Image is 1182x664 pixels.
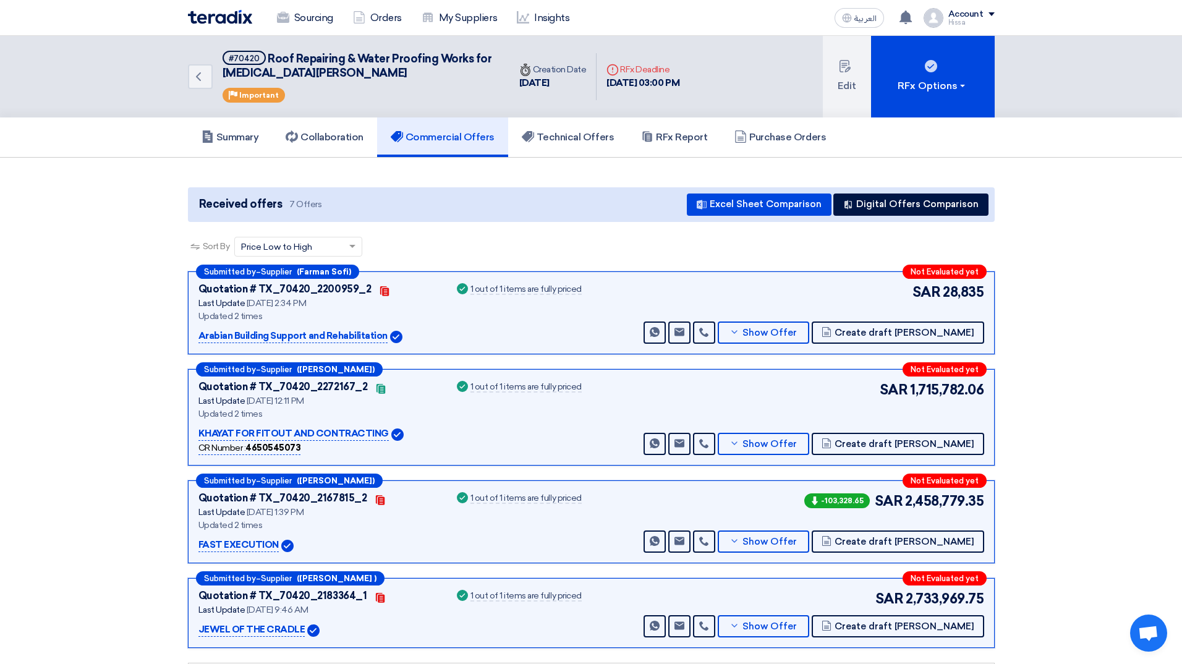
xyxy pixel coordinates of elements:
div: RFx Options [898,79,967,93]
button: Create draft [PERSON_NAME] [812,615,984,637]
span: Submitted by [204,365,256,373]
span: Sort By [203,240,230,253]
a: My Suppliers [412,4,507,32]
div: Account [948,9,984,20]
span: 2,458,779.35 [905,491,984,511]
div: Creation Date [519,63,587,76]
p: KHAYAT FOR FITOUT AND CONTRACTING [198,427,389,441]
p: FAST EXECUTION [198,538,279,553]
span: Supplier [261,574,292,582]
span: Not Evaluated yet [911,365,979,373]
a: Sourcing [267,4,343,32]
span: SAR [875,491,903,511]
div: Updated 2 times [198,310,440,323]
div: – [196,265,359,279]
button: Excel Sheet Comparison [687,194,831,216]
h5: Purchase Orders [734,131,826,143]
a: RFx Report [627,117,721,157]
span: Important [239,91,279,100]
b: (Farman Sofi) [297,268,351,276]
div: 1 out of 1 items are fully priced [470,285,582,295]
span: SAR [880,380,908,400]
a: Technical Offers [508,117,627,157]
span: Supplier [261,365,292,373]
b: ([PERSON_NAME] ) [297,574,376,582]
div: Hissa [948,19,995,26]
span: SAR [875,589,904,609]
button: RFx Options [871,36,995,117]
div: 1 out of 1 items are fully priced [470,383,582,393]
img: Teradix logo [188,10,252,24]
div: Quotation # TX_70420_2200959_2 [198,282,372,297]
img: Verified Account [390,331,402,343]
div: 1 out of 1 items are fully priced [470,494,582,504]
div: – [196,474,383,488]
img: Verified Account [281,540,294,552]
span: Create draft [PERSON_NAME] [835,537,974,547]
span: Show Offer [742,328,797,338]
b: 4650545073 [245,443,300,453]
a: Purchase Orders [721,117,840,157]
span: Submitted by [204,268,256,276]
span: [DATE] 1:39 PM [247,507,304,517]
div: RFx Deadline [606,63,679,76]
span: Not Evaluated yet [911,574,979,582]
span: Show Offer [742,440,797,449]
h5: Summary [202,131,259,143]
span: Not Evaluated yet [911,268,979,276]
div: Quotation # TX_70420_2183364_1 [198,589,367,603]
span: Received offers [199,196,283,213]
span: Create draft [PERSON_NAME] [835,622,974,631]
span: Submitted by [204,477,256,485]
div: Updated 2 times [198,407,440,420]
div: Quotation # TX_70420_2167815_2 [198,491,367,506]
div: Quotation # TX_70420_2272167_2 [198,380,368,394]
span: 7 Offers [289,198,321,210]
span: 1,715,782.06 [910,380,984,400]
p: Arabian Building Support and Rehabilitation [198,329,388,344]
button: Create draft [PERSON_NAME] [812,433,984,455]
b: ([PERSON_NAME]) [297,477,375,485]
div: [DATE] 03:00 PM [606,76,679,90]
span: Show Offer [742,622,797,631]
div: – [196,571,385,585]
div: – [196,362,383,377]
button: Show Offer [718,433,809,455]
div: [DATE] [519,76,587,90]
button: Digital Offers Comparison [833,194,989,216]
span: Last Update [198,507,245,517]
p: JEWEL OF THE CRADLE [198,623,305,637]
span: 28,835 [943,282,984,302]
img: Verified Account [307,624,320,637]
div: Updated 2 times [198,519,440,532]
span: Not Evaluated yet [911,477,979,485]
button: Create draft [PERSON_NAME] [812,530,984,553]
span: [DATE] 2:34 PM [247,298,306,309]
h5: Technical Offers [522,131,614,143]
span: Last Update [198,605,245,615]
button: Create draft [PERSON_NAME] [812,321,984,344]
button: Edit [823,36,871,117]
span: [DATE] 9:46 AM [247,605,308,615]
span: SAR [912,282,941,302]
a: Commercial Offers [377,117,508,157]
span: Last Update [198,298,245,309]
button: Show Offer [718,615,809,637]
span: Create draft [PERSON_NAME] [835,328,974,338]
h5: Roof Repairing & Water Proofing Works for Yasmin Mall [223,51,495,81]
span: Roof Repairing & Water Proofing Works for [MEDICAL_DATA][PERSON_NAME] [223,52,492,80]
span: 2,733,969.75 [906,589,984,609]
h5: RFx Report [641,131,707,143]
button: Show Offer [718,530,809,553]
span: Supplier [261,268,292,276]
span: -103,328.65 [804,493,870,508]
div: #70420 [229,54,260,62]
a: Collaboration [272,117,377,157]
div: Open chat [1130,615,1167,652]
span: Price Low to High [241,240,312,253]
a: Orders [343,4,412,32]
span: Submitted by [204,574,256,582]
span: Show Offer [742,537,797,547]
span: Create draft [PERSON_NAME] [835,440,974,449]
img: profile_test.png [924,8,943,28]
